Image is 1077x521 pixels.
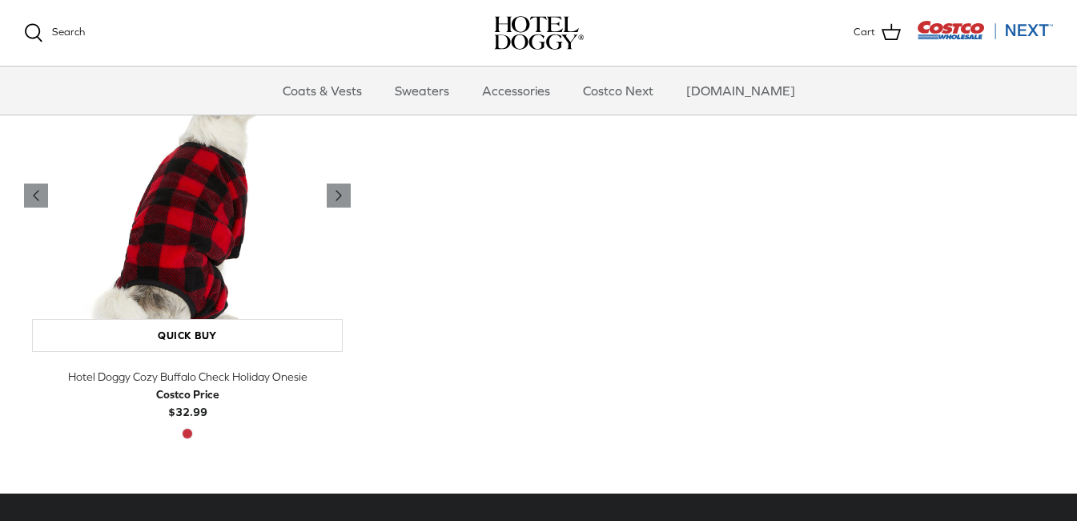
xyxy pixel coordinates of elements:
[672,67,810,115] a: [DOMAIN_NAME]
[156,386,219,403] div: Costco Price
[268,67,376,115] a: Coats & Vests
[24,368,351,386] div: Hotel Doggy Cozy Buffalo Check Holiday Onesie
[156,386,219,418] b: $32.99
[380,67,464,115] a: Sweaters
[494,16,584,50] a: hoteldoggy.com hoteldoggycom
[327,184,351,208] a: Previous
[32,319,343,352] a: Quick buy
[24,368,351,422] a: Hotel Doggy Cozy Buffalo Check Holiday Onesie Costco Price$32.99
[24,32,351,359] a: Hotel Doggy Cozy Buffalo Check Holiday Onesie
[494,16,584,50] img: hoteldoggycom
[468,67,565,115] a: Accessories
[569,67,668,115] a: Costco Next
[917,30,1053,42] a: Visit Costco Next
[854,24,875,41] span: Cart
[24,184,48,208] a: Previous
[52,26,85,38] span: Search
[24,23,85,42] a: Search
[917,20,1053,40] img: Costco Next
[854,22,901,43] a: Cart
